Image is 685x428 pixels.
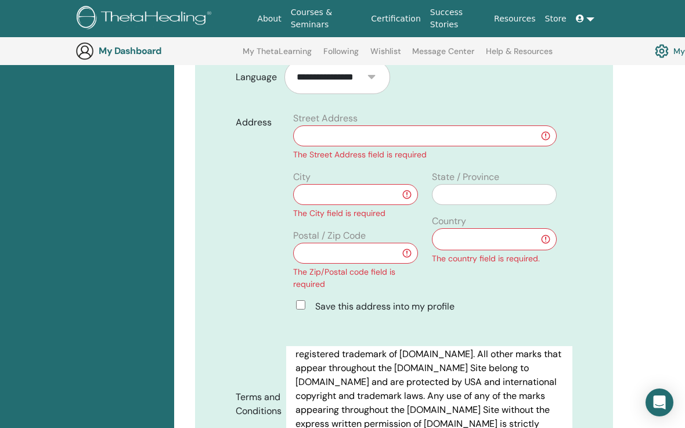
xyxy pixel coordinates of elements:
[293,149,557,161] div: The Street Address field is required
[426,2,489,35] a: Success Stories
[293,112,358,125] label: Street Address
[412,46,474,65] a: Message Center
[293,229,366,243] label: Postal / Zip Code
[75,42,94,60] img: generic-user-icon.jpg
[253,8,286,30] a: About
[227,386,286,422] label: Terms and Conditions
[293,266,418,290] div: The Zip/Postal code field is required
[323,46,359,65] a: Following
[432,170,499,184] label: State / Province
[486,46,553,65] a: Help & Resources
[243,46,312,65] a: My ThetaLearning
[655,41,669,61] img: cog.svg
[99,45,215,56] h3: My Dashboard
[286,2,367,35] a: Courses & Seminars
[646,389,673,416] div: Open Intercom Messenger
[293,170,311,184] label: City
[540,8,571,30] a: Store
[77,6,215,32] img: logo.png
[432,214,466,228] label: Country
[293,207,418,220] div: The City field is required
[315,300,455,312] span: Save this address into my profile
[370,46,401,65] a: Wishlist
[432,253,557,265] div: The country field is required.
[489,8,540,30] a: Resources
[366,8,425,30] a: Certification
[227,66,284,88] label: Language
[227,112,286,134] label: Address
